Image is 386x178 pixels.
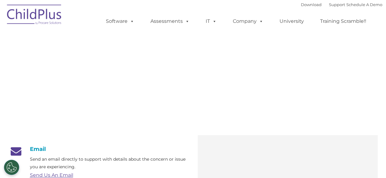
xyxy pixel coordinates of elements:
[4,160,19,175] button: Cookies Settings
[100,15,140,27] a: Software
[346,2,382,7] a: Schedule A Demo
[227,15,269,27] a: Company
[301,2,322,7] a: Download
[200,15,223,27] a: IT
[144,15,196,27] a: Assessments
[9,146,189,152] h4: Email
[30,172,73,178] a: Send Us An Email
[329,2,345,7] a: Support
[273,15,310,27] a: University
[314,15,372,27] a: Training Scramble!!
[4,0,65,31] img: ChildPlus by Procare Solutions
[30,155,189,171] p: Send an email directly to support with details about the concern or issue you are experiencing.
[301,2,382,7] font: |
